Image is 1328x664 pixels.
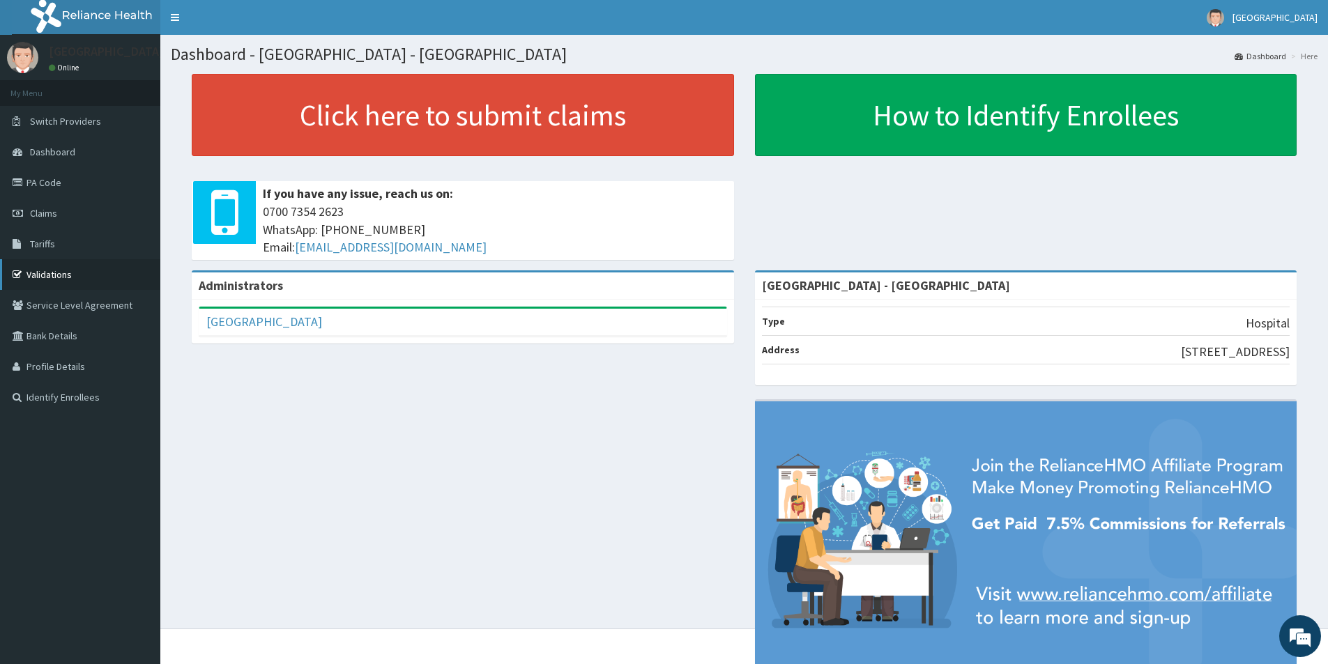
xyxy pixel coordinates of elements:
[30,207,57,219] span: Claims
[7,42,38,73] img: User Image
[30,115,101,128] span: Switch Providers
[49,63,82,72] a: Online
[263,203,727,256] span: 0700 7354 2623 WhatsApp: [PHONE_NUMBER] Email:
[171,45,1318,63] h1: Dashboard - [GEOGRAPHIC_DATA] - [GEOGRAPHIC_DATA]
[762,343,800,356] b: Address
[206,314,322,330] a: [GEOGRAPHIC_DATA]
[30,146,75,158] span: Dashboard
[1288,50,1318,62] li: Here
[295,239,487,255] a: [EMAIL_ADDRESS][DOMAIN_NAME]
[30,238,55,250] span: Tariffs
[762,277,1010,293] strong: [GEOGRAPHIC_DATA] - [GEOGRAPHIC_DATA]
[192,74,734,156] a: Click here to submit claims
[263,185,453,201] b: If you have any issue, reach us on:
[755,74,1297,156] a: How to Identify Enrollees
[199,277,283,293] b: Administrators
[762,315,785,327] b: Type
[1207,9,1224,26] img: User Image
[1181,343,1290,361] p: [STREET_ADDRESS]
[49,45,164,58] p: [GEOGRAPHIC_DATA]
[1246,314,1290,332] p: Hospital
[1232,11,1318,24] span: [GEOGRAPHIC_DATA]
[1235,50,1286,62] a: Dashboard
